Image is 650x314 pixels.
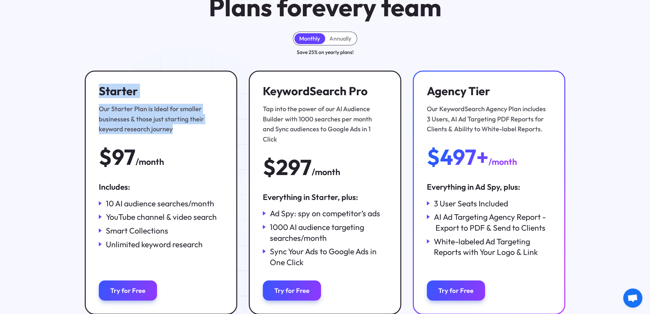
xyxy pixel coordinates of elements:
[99,146,136,169] div: $97
[99,181,223,192] div: Includes:
[106,239,203,250] div: Unlimited keyword research
[136,155,164,168] div: /month
[110,287,145,295] div: Try for Free
[489,155,517,168] div: /month
[263,104,384,144] div: Tap into the power of our AI Audience Builder with 1000 searches per month and Sync audiences to ...
[106,211,217,222] div: YouTube channel & video search
[263,84,384,98] h3: KeywordSearch Pro
[263,280,321,301] a: Try for Free
[106,225,168,236] div: Smart Collections
[299,35,320,42] div: Monthly
[99,104,220,134] div: Our Starter Plan is Ideal for smaller businesses & those just starting their keyword research jou...
[106,198,214,209] div: 10 AI audience searches/month
[434,211,552,233] div: AI Ad Targeting Agency Report - Export to PDF & Send to Clients
[297,48,354,56] div: Save 25% on yearly plans!
[427,104,548,134] div: Our KeywordSearch Agency Plan includes 3 Users, AI Ad Targeting PDF Reports for Clients & Ability...
[263,192,388,203] div: Everything in Starter, plus:
[623,288,642,308] a: Open chat
[99,84,220,98] h3: Starter
[270,222,388,243] div: 1000 AI audience targeting searches/month
[438,287,474,295] div: Try for Free
[312,165,340,179] div: /month
[434,198,508,209] div: 3 User Seats Included
[263,156,312,179] div: $297
[99,280,157,301] a: Try for Free
[274,287,309,295] div: Try for Free
[427,280,485,301] a: Try for Free
[329,35,351,42] div: Annually
[427,84,548,98] h3: Agency Tier
[427,181,552,192] div: Everything in Ad Spy, plus:
[427,146,489,169] div: $497+
[270,208,380,219] div: Ad Spy: spy on competitor’s ads
[434,236,552,257] div: White-labeled Ad Targeting Reports with Your Logo & Link
[270,246,388,267] div: Sync Your Ads to Google Ads in One Click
